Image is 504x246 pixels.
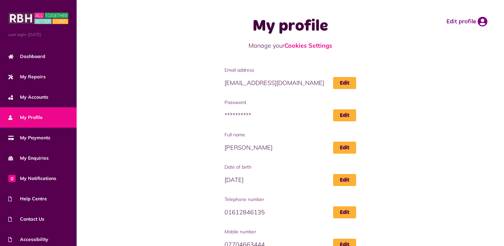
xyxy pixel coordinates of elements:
[8,53,45,60] span: Dashboard
[8,175,56,182] span: My Notifications
[8,134,50,141] span: My Payments
[225,67,356,74] span: Email address
[284,42,332,49] a: Cookies Settings
[8,216,44,223] span: Contact Us
[225,196,356,203] span: Telephone number
[8,114,43,121] span: My Profile
[225,228,356,235] span: Mobile number
[8,32,68,38] span: Last login: [DATE]
[225,174,356,186] span: [DATE]
[225,142,356,154] span: [PERSON_NAME]
[333,109,356,121] a: Edit
[225,206,356,218] span: 01612846135
[8,73,46,80] span: My Repairs
[333,77,356,89] a: Edit
[225,99,356,106] span: Password
[8,155,49,162] span: My Enquiries
[8,12,68,25] img: MyRBH
[190,17,391,36] h1: My profile
[225,77,356,89] span: [EMAIL_ADDRESS][DOMAIN_NAME]
[225,131,356,138] span: Full name
[8,195,47,202] span: Help Centre
[225,164,356,171] span: Date of birth
[333,174,356,186] a: Edit
[446,17,487,27] a: Edit profile
[8,94,48,101] span: My Accounts
[333,206,356,218] a: Edit
[8,236,48,243] span: Accessibility
[190,41,391,50] p: Manage your
[8,175,16,182] span: 0
[333,142,356,154] a: Edit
